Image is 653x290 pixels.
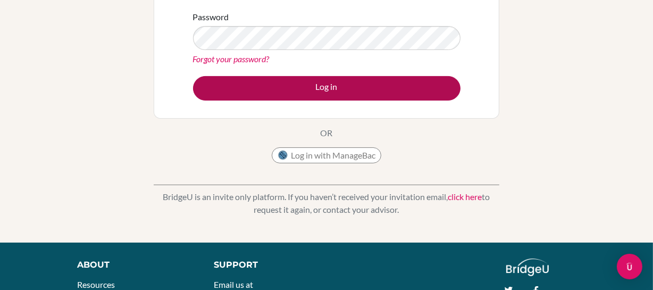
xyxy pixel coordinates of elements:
[448,192,482,202] a: click here
[154,190,499,216] p: BridgeU is an invite only platform. If you haven’t received your invitation email, to request it ...
[272,147,381,163] button: Log in with ManageBac
[617,254,642,279] div: Open Intercom Messenger
[77,279,115,289] a: Resources
[506,259,549,276] img: logo_white@2x-f4f0deed5e89b7ecb1c2cc34c3e3d731f90f0f143d5ea2071677605dd97b5244.png
[193,76,461,101] button: Log in
[321,127,333,139] p: OR
[193,54,270,64] a: Forgot your password?
[77,259,190,271] div: About
[214,259,316,271] div: Support
[193,11,229,23] label: Password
